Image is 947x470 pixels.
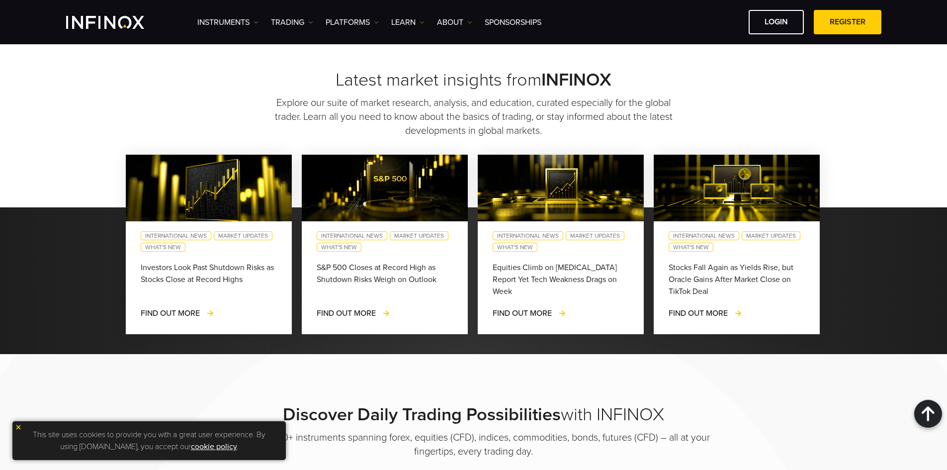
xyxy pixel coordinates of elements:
a: What's New [317,243,361,252]
a: Market Updates [566,231,624,240]
h2: Latest market insights from [126,69,822,91]
a: cookie policy [191,442,237,452]
a: LOGIN [749,10,804,34]
a: International News [493,231,563,240]
strong: Discover Daily Trading Possibilities [283,404,561,425]
a: Market Updates [390,231,448,240]
img: yellow close icon [15,424,22,431]
a: PLATFORMS [326,16,379,28]
a: SPONSORSHIPS [485,16,541,28]
a: What's New [141,243,185,252]
a: TRADING [271,16,313,28]
p: Explore our suite of market research, analysis, and education, curated especially for the global ... [273,96,674,138]
div: Investors Look Past Shutdown Risks as Stocks Close at Record Highs [141,262,277,297]
a: International News [669,231,739,240]
h2: with INFINOX [225,404,722,426]
a: Instruments [197,16,258,28]
a: International News [141,231,211,240]
a: Market Updates [214,231,272,240]
span: FIND OUT MORE [493,308,552,318]
div: Stocks Fall Again as Yields Rise, but Oracle Gains After Market Close on TikTok Deal [669,262,805,297]
p: Access 900+ instruments spanning forex, equities (CFD), indices, commodities, bonds, futures (CFD... [225,431,722,459]
strong: INFINOX [541,69,611,91]
div: Equities Climb on [MEDICAL_DATA] Report Yet Tech Weakness Drags on Week [493,262,629,297]
span: FIND OUT MORE [317,308,376,318]
a: FIND OUT MORE [493,307,567,319]
div: S&P 500 Closes at Record High as Shutdown Risks Weigh on Outlook [317,262,453,297]
a: REGISTER [814,10,881,34]
p: This site uses cookies to provide you with a great user experience. By using [DOMAIN_NAME], you a... [17,426,281,455]
span: FIND OUT MORE [669,308,728,318]
a: Market Updates [742,231,800,240]
a: International News [317,231,387,240]
a: What's New [669,243,713,252]
a: FIND OUT MORE [669,307,743,319]
a: Learn [391,16,425,28]
a: What's New [493,243,537,252]
span: FIND OUT MORE [141,308,200,318]
a: FIND OUT MORE [141,307,215,319]
a: ABOUT [437,16,472,28]
a: INFINOX Logo [66,16,168,29]
a: FIND OUT MORE [317,307,391,319]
